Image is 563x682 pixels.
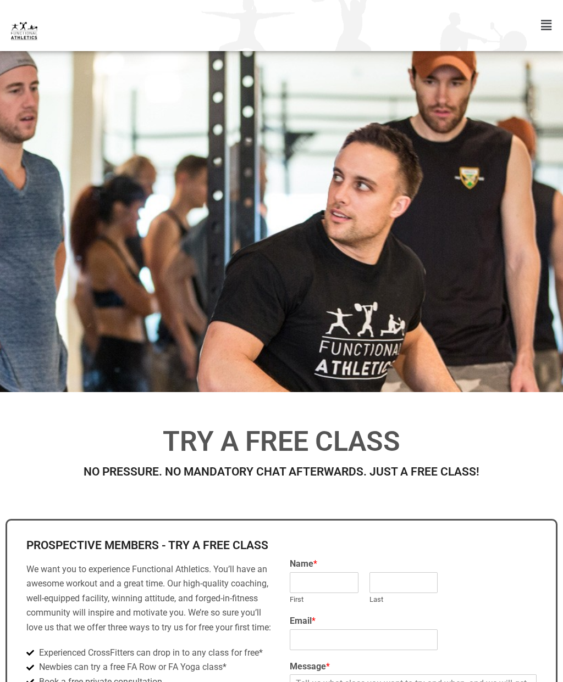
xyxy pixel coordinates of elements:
[290,661,537,673] label: Message
[290,616,537,627] label: Email
[26,562,273,635] p: We want you to experience Functional Athletics. You’ll have an awesome workout and a great time. ...
[369,595,438,605] label: Last
[36,660,227,674] span: Newbies can try a free FA Row or FA Yoga class*
[8,428,555,455] h1: Try a Free Class
[11,22,37,40] img: default-logo
[11,22,55,40] a: default-logo
[26,540,273,551] h2: Prospective Members - Try a Free Class
[8,466,555,478] h2: No Pressure. No Mandatory Chat Afterwards. Just a Free Class!
[290,595,358,605] label: First
[290,558,537,570] label: Name
[36,646,263,660] span: Experienced CrossFitters can drop in to any class for free*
